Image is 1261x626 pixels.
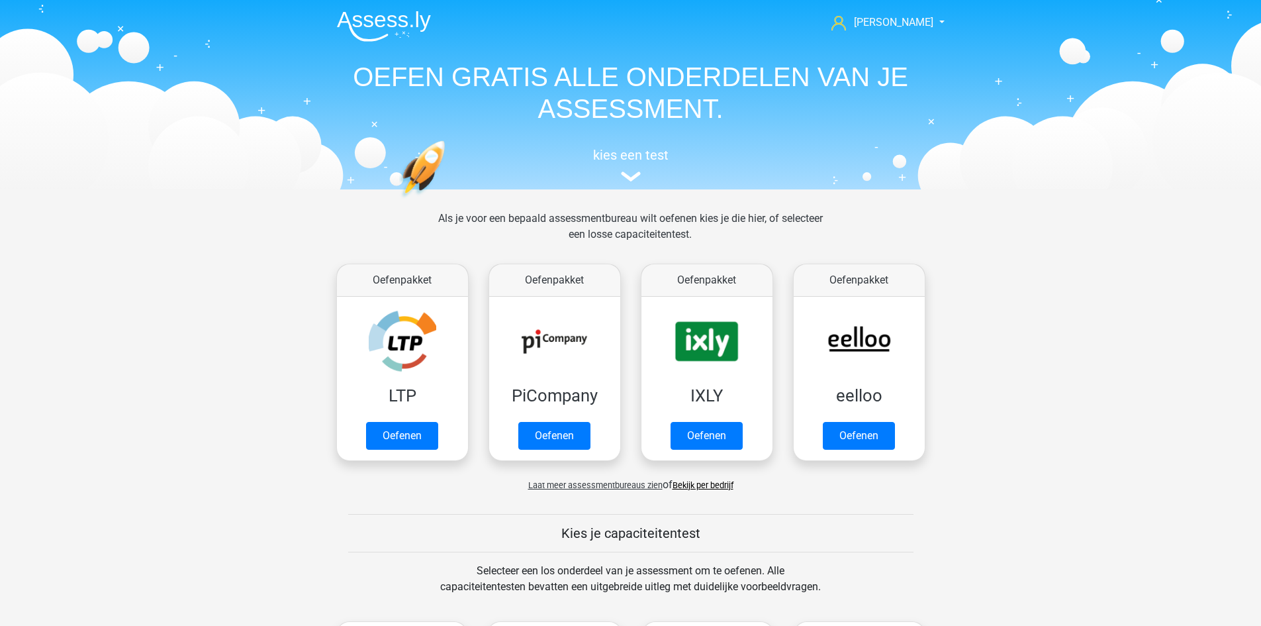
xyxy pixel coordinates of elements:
[399,140,496,260] img: oefenen
[826,15,935,30] a: [PERSON_NAME]
[528,480,663,490] span: Laat meer assessmentbureaus zien
[428,211,833,258] div: Als je voor een bepaald assessmentbureau wilt oefenen kies je die hier, of selecteer een losse ca...
[673,480,733,490] a: Bekijk per bedrijf
[326,61,935,125] h1: OEFEN GRATIS ALLE ONDERDELEN VAN JE ASSESSMENT.
[823,422,895,450] a: Oefenen
[854,16,933,28] span: [PERSON_NAME]
[337,11,431,42] img: Assessly
[326,147,935,163] h5: kies een test
[326,466,935,493] div: of
[366,422,438,450] a: Oefenen
[671,422,743,450] a: Oefenen
[518,422,590,450] a: Oefenen
[428,563,833,611] div: Selecteer een los onderdeel van je assessment om te oefenen. Alle capaciteitentesten bevatten een...
[326,147,935,182] a: kies een test
[621,172,641,182] img: assessment
[348,525,913,541] h5: Kies je capaciteitentest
